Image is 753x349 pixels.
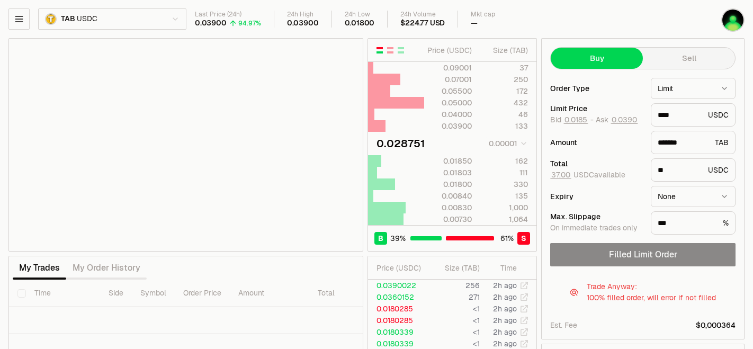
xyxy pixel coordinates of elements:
button: My Trades [13,257,66,279]
div: 0.03900 [195,19,227,28]
div: — [471,19,478,28]
div: 133 [481,121,528,131]
span: B [378,233,383,244]
div: 0.01800 [345,19,375,28]
button: Show Sell Orders Only [386,46,395,55]
button: Buy [551,48,643,69]
button: Show Buy Orders Only [397,46,405,55]
div: Order Type [550,85,642,92]
div: USDC [651,103,736,127]
span: TAB [61,14,75,24]
div: Expiry [550,193,642,200]
td: 0.0390022 [368,280,429,291]
button: 0.00001 [486,137,528,150]
td: 0.0360152 [368,291,429,303]
div: Size ( TAB ) [481,45,528,56]
div: Total [550,160,642,167]
div: 24h High [287,11,319,19]
td: 0.0180285 [368,315,429,326]
button: Select all [17,289,26,298]
button: None [651,186,736,207]
time: 2h ago [493,339,517,348]
button: Show Buy and Sell Orders [375,46,384,55]
div: Price ( USDC ) [376,263,429,273]
div: 0.01803 [425,167,472,178]
th: Time [26,280,100,307]
span: 61 % [500,233,514,244]
div: % [651,211,736,235]
th: Symbol [132,280,175,307]
time: 2h ago [493,304,517,314]
span: 39 % [390,233,406,244]
span: $0,000364 [696,320,736,330]
div: Max. Slippage [550,213,642,220]
td: 0.0180339 [368,326,429,338]
div: 1,000 [481,202,528,213]
div: Price ( USDC ) [425,45,472,56]
div: 24h Low [345,11,375,19]
time: 2h ago [493,316,517,325]
div: 432 [481,97,528,108]
div: 46 [481,109,528,120]
td: 256 [429,280,480,291]
div: 0.03900 [425,121,472,131]
button: 0.0185 [563,115,588,124]
button: 0.0390 [611,115,638,124]
button: My Order History [66,257,147,279]
div: 0.05000 [425,97,472,108]
th: Order Price [175,280,230,307]
img: 3 [721,8,745,32]
div: 24h Volume [400,11,445,19]
div: Amount [550,139,642,146]
span: Ask [596,115,638,125]
div: 0.00840 [425,191,472,201]
th: Side [100,280,132,307]
div: 0.028751 [376,136,425,151]
div: 1,064 [481,214,528,225]
span: USDC available [550,170,625,180]
button: Sell [643,48,735,69]
div: 0.09001 [425,62,472,73]
span: S [521,233,526,244]
div: Mkt cap [471,11,495,19]
td: <1 [429,315,480,326]
button: Trade Anyway:100% filled order, will error if not filled [570,281,716,303]
th: Total [309,280,389,307]
div: $224.77 USD [400,19,445,28]
div: Est. Fee [550,320,577,330]
time: 2h ago [493,281,517,290]
img: TAB.png [45,13,57,25]
td: 271 [429,291,480,303]
div: TAB [651,131,736,154]
td: <1 [429,326,480,338]
div: 0.05500 [425,86,472,96]
div: 111 [481,167,528,178]
div: 135 [481,191,528,201]
th: Amount [230,280,309,307]
div: 0.00830 [425,202,472,213]
span: USDC [77,14,97,24]
td: 0.0180285 [368,303,429,315]
div: Last Price (24h) [195,11,261,19]
time: 2h ago [493,292,517,302]
div: 172 [481,86,528,96]
span: Bid - [550,115,594,125]
div: 0.04000 [425,109,472,120]
div: 100% filled order, will error if not filled [587,292,716,303]
div: On immediate trades only [550,223,642,233]
div: 162 [481,156,528,166]
div: 94.97% [238,19,261,28]
div: 37 [481,62,528,73]
div: 0.01800 [425,179,472,190]
div: Trade Anyway : [587,281,637,292]
iframe: Financial Chart [9,39,363,251]
div: Time [489,263,517,273]
div: 0.03900 [287,19,319,28]
div: 0.00730 [425,214,472,225]
div: 330 [481,179,528,190]
button: 37.00 [550,171,571,179]
time: 2h ago [493,327,517,337]
div: 250 [481,74,528,85]
div: Size ( TAB ) [438,263,480,273]
td: <1 [429,303,480,315]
